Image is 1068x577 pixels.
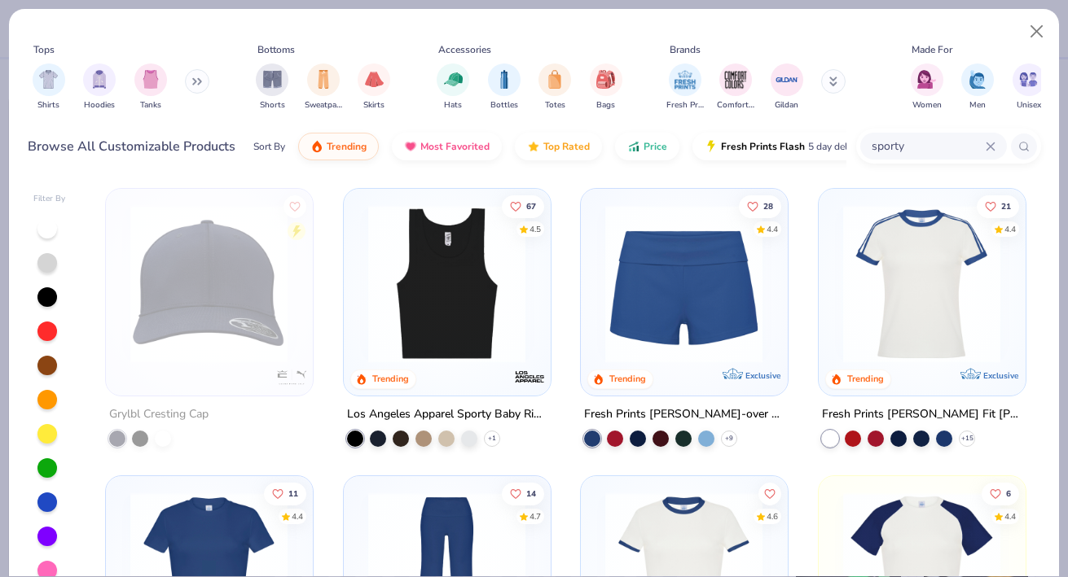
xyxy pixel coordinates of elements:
[253,139,285,154] div: Sort By
[723,68,748,92] img: Comfort Colors Image
[490,99,518,111] span: Bottles
[260,99,285,111] span: Shorts
[673,68,697,92] img: Fresh Prints Image
[84,99,115,111] span: Hoodies
[305,63,342,111] div: filter for Sweatpants
[1004,223,1016,235] div: 4.4
[670,42,701,57] div: Brands
[502,195,544,217] button: Like
[615,133,679,160] button: Price
[717,63,754,111] button: filter button
[275,360,308,392] img: Puma Golf logo
[717,99,754,111] span: Comfort Colors
[911,63,943,111] div: filter for Women
[33,193,66,205] div: Filter By
[122,205,296,363] img: 706f905f-a717-4379-a17a-41f5698782fb
[256,63,288,111] div: filter for Shorts
[83,63,116,111] button: filter button
[305,99,342,111] span: Sweatpants
[771,63,803,111] button: filter button
[721,140,805,153] span: Fresh Prints Flash
[444,99,462,111] span: Hats
[404,140,417,153] img: most_fav.gif
[961,63,994,111] button: filter button
[257,42,295,57] div: Bottoms
[515,133,602,160] button: Top Rated
[775,68,799,92] img: Gildan Image
[33,63,65,111] button: filter button
[530,223,541,235] div: 4.5
[596,99,615,111] span: Bags
[37,99,59,111] span: Shirts
[358,63,390,111] button: filter button
[912,99,942,111] span: Women
[538,63,571,111] button: filter button
[911,63,943,111] button: filter button
[263,70,282,89] img: Shorts Image
[745,369,780,380] span: Exclusive
[705,140,718,153] img: flash.gif
[488,63,521,111] div: filter for Bottles
[502,482,544,505] button: Like
[590,63,622,111] div: filter for Bags
[1017,99,1041,111] span: Unisex
[512,360,545,392] img: Los Angeles Apparel logo
[527,140,540,153] img: TopRated.gif
[666,99,704,111] span: Fresh Prints
[83,63,116,111] div: filter for Hoodies
[288,489,298,497] span: 11
[526,202,536,210] span: 67
[763,202,773,210] span: 28
[912,42,952,57] div: Made For
[739,195,781,217] button: Like
[543,140,590,153] span: Top Rated
[758,482,781,505] button: Like
[488,433,496,443] span: + 1
[767,223,778,235] div: 4.4
[437,63,469,111] button: filter button
[33,63,65,111] div: filter for Shirts
[495,70,513,89] img: Bottles Image
[977,195,1019,217] button: Like
[717,63,754,111] div: filter for Comfort Colors
[256,63,288,111] button: filter button
[917,70,936,89] img: Women Image
[420,140,490,153] span: Most Favorited
[264,482,306,505] button: Like
[961,63,994,111] div: filter for Men
[1013,63,1045,111] button: filter button
[870,137,986,155] input: Try "T-Shirt"
[1006,489,1011,497] span: 6
[1004,510,1016,522] div: 4.4
[142,70,160,89] img: Tanks Image
[438,42,491,57] div: Accessories
[526,489,536,497] span: 14
[969,99,986,111] span: Men
[597,205,771,363] img: d60be0fe-5443-43a1-ac7f-73f8b6aa2e6e
[33,42,55,57] div: Tops
[327,140,367,153] span: Trending
[314,70,332,89] img: Sweatpants Image
[590,63,622,111] button: filter button
[771,63,803,111] div: filter for Gildan
[982,482,1019,505] button: Like
[692,133,881,160] button: Fresh Prints Flash5 day delivery
[960,433,973,443] span: + 15
[283,195,306,217] button: Like
[822,404,1022,424] div: Fresh Prints [PERSON_NAME] Fit [PERSON_NAME] Shirt with Stripes
[534,205,707,363] img: 7ae68c72-67a6-4c92-ac8a-3929ca72d82a
[767,510,778,522] div: 4.6
[725,433,733,443] span: + 9
[644,140,667,153] span: Price
[140,99,161,111] span: Tanks
[545,99,565,111] span: Totes
[109,404,209,424] div: Grylbl Cresting Cap
[982,369,1017,380] span: Exclusive
[538,63,571,111] div: filter for Totes
[363,99,385,111] span: Skirts
[298,133,379,160] button: Trending
[488,63,521,111] button: filter button
[969,70,987,89] img: Men Image
[134,63,167,111] button: filter button
[292,510,303,522] div: 4.4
